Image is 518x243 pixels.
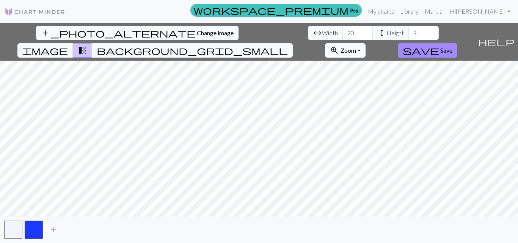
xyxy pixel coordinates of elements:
span: add [49,224,58,235]
span: background_grid_small [97,45,288,56]
span: Height [386,28,404,38]
span: image [22,45,68,56]
span: Save [440,47,452,54]
span: height [377,28,386,38]
button: Help [475,23,518,61]
span: zoom_in [330,45,339,56]
a: Manual [422,4,447,19]
span: Change image [197,29,234,36]
img: Logo [5,7,65,16]
button: Zoom [325,43,366,58]
span: arrow_range [313,28,322,38]
span: workspace_premium [194,5,348,16]
button: Save [398,43,457,58]
a: Pro [190,4,362,17]
a: Hi[PERSON_NAME] [447,4,513,19]
span: transition_fade [78,45,87,56]
span: Width [322,28,338,38]
a: My charts [365,4,397,19]
a: Library [397,4,422,19]
span: Zoom [341,47,356,54]
span: help [478,36,515,47]
span: add_photo_alternate [41,28,196,38]
span: save [403,45,439,56]
button: Add color [44,223,63,237]
button: Change image [36,26,239,40]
